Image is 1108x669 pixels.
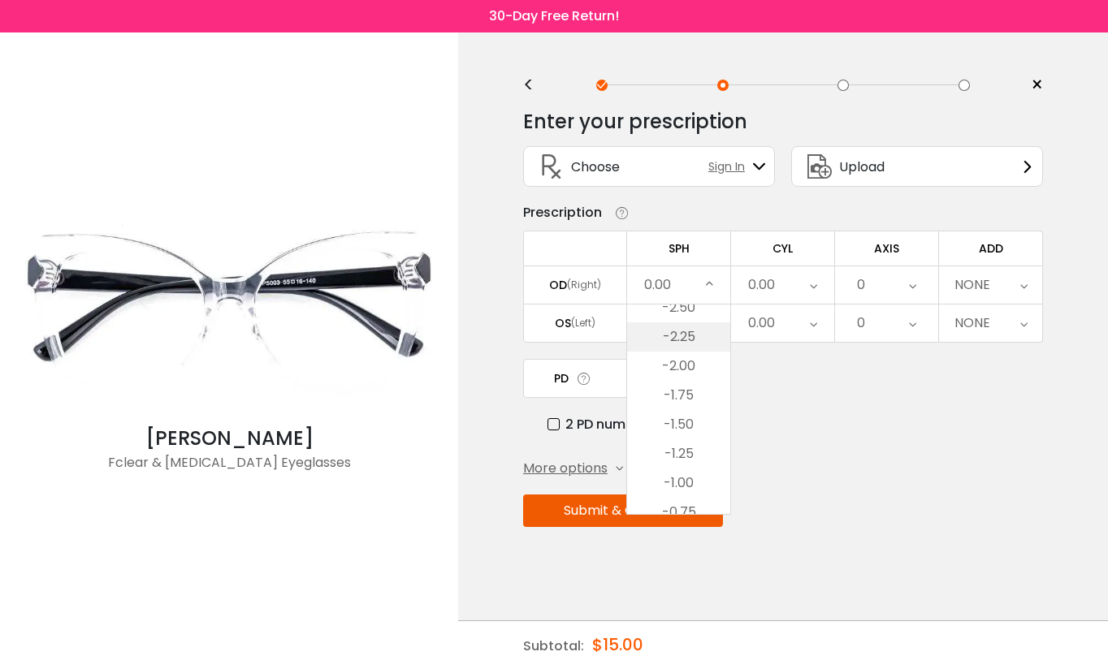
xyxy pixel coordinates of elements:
[835,231,939,265] td: AXIS
[939,231,1043,265] td: ADD
[523,79,548,92] div: <
[627,381,730,410] li: -1.75
[523,359,627,398] td: PD
[523,494,723,527] button: Submit & Continue
[571,316,595,330] div: (Left)
[954,269,990,301] div: NONE
[523,459,608,478] span: More options
[731,231,835,265] td: CYL
[627,231,731,265] td: SPH
[8,424,450,453] div: [PERSON_NAME]
[857,269,865,301] div: 0
[644,269,671,301] div: 0.00
[8,203,450,424] img: Fclear Garner - Acetate Eyeglasses
[627,322,730,352] li: -2.25
[627,410,730,439] li: -1.50
[748,307,775,339] div: 0.00
[1031,73,1043,97] span: ×
[592,621,643,668] div: $15.00
[8,453,450,486] div: Fclear & [MEDICAL_DATA] Eyeglasses
[954,307,990,339] div: NONE
[627,439,730,468] li: -1.25
[627,293,730,322] li: -2.50
[523,203,602,222] div: Prescription
[548,414,655,434] label: 2 PD numbers
[555,316,571,330] div: OS
[567,278,601,292] div: (Right)
[627,498,730,527] li: -0.75
[708,158,753,175] span: Sign In
[857,307,865,339] div: 0
[571,157,620,177] span: Choose
[627,352,730,381] li: -2.00
[627,468,730,498] li: -1.00
[748,269,775,301] div: 0.00
[1019,73,1043,97] a: ×
[523,106,747,138] div: Enter your prescription
[549,278,567,292] div: OD
[839,157,885,177] span: Upload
